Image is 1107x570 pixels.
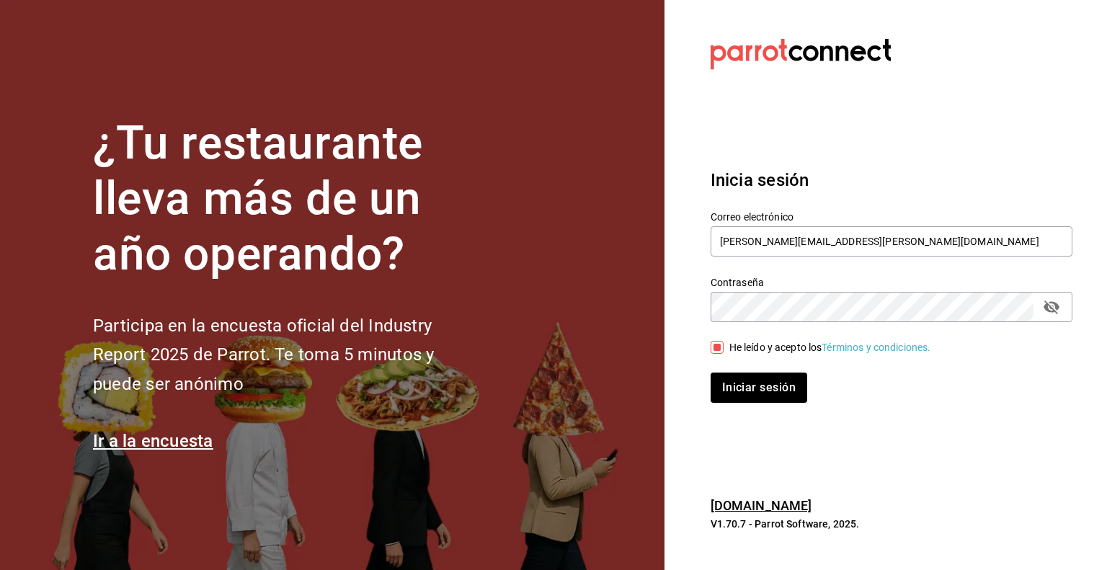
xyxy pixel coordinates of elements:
[729,340,931,355] div: He leído y acepto los
[711,517,1072,531] p: V1.70.7 - Parrot Software, 2025.
[93,431,213,451] a: Ir a la encuesta
[711,373,807,403] button: Iniciar sesión
[711,212,1072,222] label: Correo electrónico
[711,226,1072,257] input: Ingresa tu correo electrónico
[1039,295,1064,319] button: passwordField
[711,277,1072,288] label: Contraseña
[93,116,482,282] h1: ¿Tu restaurante lleva más de un año operando?
[93,311,482,399] h2: Participa en la encuesta oficial del Industry Report 2025 de Parrot. Te toma 5 minutos y puede se...
[711,498,812,513] a: [DOMAIN_NAME]
[711,167,1072,193] h3: Inicia sesión
[822,342,930,353] a: Términos y condiciones.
